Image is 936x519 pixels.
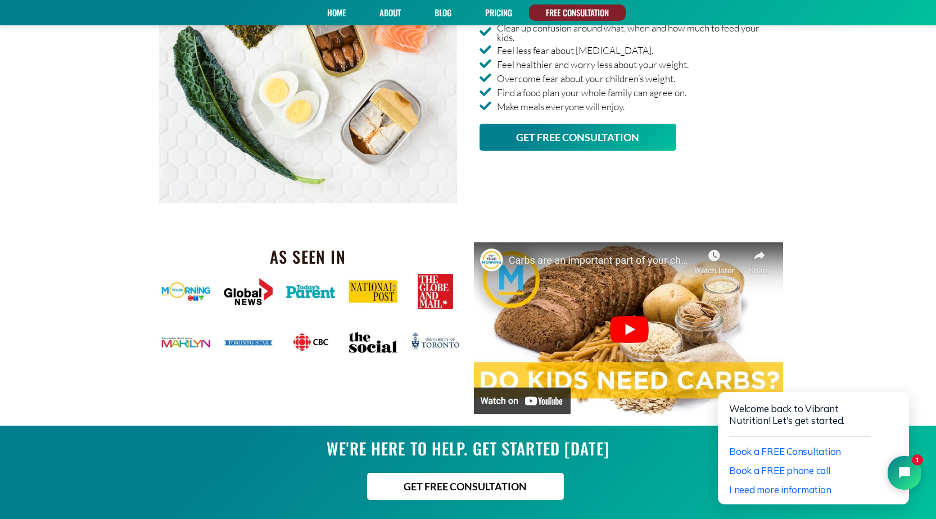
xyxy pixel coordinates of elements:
span: GET FREE CONSULTATION [404,481,527,491]
span: GET FREE CONSULTATION [516,132,639,142]
span: Clear up confusion around what, when and how much to feed your kids. [494,23,777,42]
span: Find a food plan your whole family can agree on. [494,88,686,97]
a: FREE CONSULTATION [542,4,613,21]
a: About [376,4,405,21]
span: Feel healthier and worry less about your weight. [494,60,689,69]
a: GET FREE CONSULTATION [367,473,564,500]
span: WE'RE HERE TO HELP. GET STARTED [DATE] [327,436,609,460]
iframe: Tidio Chat [694,356,936,519]
span: Make meals everyone will enjoy. [494,102,625,111]
a: GET FREE CONSULTATION [480,124,676,151]
a: Blog [431,4,455,21]
span: Feel less fear about [MEDICAL_DATA]. [494,46,653,55]
a: PRICING [481,4,516,21]
strong: AS SEEN IN [270,245,346,268]
a: Home [323,4,350,21]
span: Overcome fear about your children’s weight. [494,74,675,83]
